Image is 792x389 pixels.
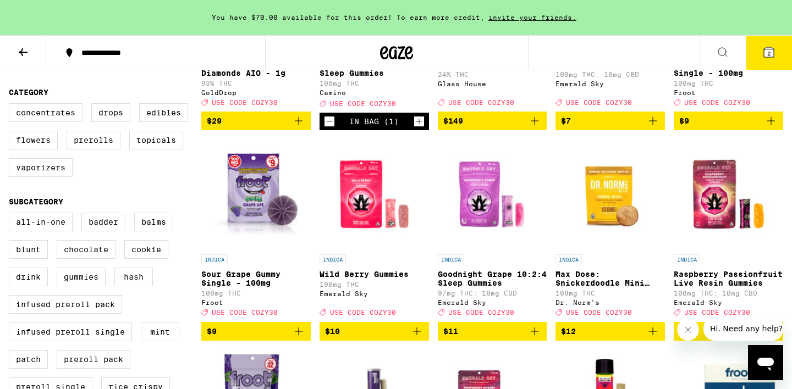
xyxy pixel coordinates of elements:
[9,323,132,341] label: Infused Preroll Single
[91,103,130,122] label: Drops
[438,270,547,287] p: Goodnight Grape 10:2:4 Sleep Gummies
[320,270,429,279] p: Wild Berry Gummies
[674,80,783,87] p: 100mg THC
[438,80,547,87] div: Glass House
[555,112,665,130] button: Add to bag
[555,139,665,321] a: Open page for Max Dose: Snickerdoodle Mini Cookie - Indica from Dr. Norm's
[674,112,783,130] button: Add to bag
[124,240,168,259] label: Cookie
[438,139,547,321] a: Open page for Goodnight Grape 10:2:4 Sleep Gummies from Emerald Sky
[320,290,429,297] div: Emerald Sky
[134,213,173,231] label: Balms
[438,299,547,306] div: Emerald Sky
[9,88,48,97] legend: Category
[684,309,750,316] span: USE CODE COZY30
[57,240,116,259] label: Chocolate
[57,268,106,286] label: Gummies
[684,99,750,106] span: USE CODE COZY30
[320,139,429,321] a: Open page for Wild Berry Gummies from Emerald Sky
[330,309,396,316] span: USE CODE COZY30
[767,50,771,57] span: 2
[485,14,580,21] span: invite your friends.
[201,139,311,249] img: Froot - Sour Grape Gummy Single - 100mg
[679,116,689,125] span: $9
[325,327,340,336] span: $10
[320,139,429,249] img: Emerald Sky - Wild Berry Gummies
[438,254,464,264] p: INDICA
[201,80,311,87] p: 93% THC
[320,254,346,264] p: INDICA
[674,290,783,297] p: 100mg THC: 10mg CBD
[9,240,48,259] label: Blunt
[448,309,514,316] span: USE CODE COZY30
[555,290,665,297] p: 108mg THC
[141,323,179,341] label: Mint
[81,213,125,231] label: Badder
[9,158,73,177] label: Vaporizers
[748,345,783,380] iframe: Button to launch messaging window
[9,295,122,314] label: Infused Preroll Pack
[674,89,783,96] div: Froot
[443,327,458,336] span: $11
[555,71,665,78] p: 100mg THC: 10mg CBD
[438,322,547,341] button: Add to bag
[746,36,792,70] button: 2
[555,299,665,306] div: Dr. Norm's
[67,131,120,149] label: Prerolls
[9,268,48,286] label: Drink
[566,99,632,106] span: USE CODE COZY30
[448,99,514,106] span: USE CODE COZY30
[438,139,547,249] img: Emerald Sky - Goodnight Grape 10:2:4 Sleep Gummies
[674,270,783,287] p: Raspberry Passionfruit Live Resin Gummies
[674,299,783,306] div: Emerald Sky
[201,290,311,297] p: 100mg THC
[320,281,429,288] p: 100mg THC
[674,139,783,321] a: Open page for Raspberry Passionfruit Live Resin Gummies from Emerald Sky
[207,327,217,336] span: $9
[9,350,48,369] label: Patch
[330,100,396,107] span: USE CODE COZY30
[201,270,311,287] p: Sour Grape Gummy Single - 100mg
[201,322,311,341] button: Add to bag
[438,112,547,130] button: Add to bag
[674,322,783,341] button: Add to bag
[57,350,130,369] label: Preroll Pack
[561,116,571,125] span: $7
[414,116,425,127] button: Increment
[212,14,485,21] span: You have $70.00 available for this order! To earn more credit,
[555,254,582,264] p: INDICA
[201,139,311,321] a: Open page for Sour Grape Gummy Single - 100mg from Froot
[555,139,665,249] img: Dr. Norm's - Max Dose: Snickerdoodle Mini Cookie - Indica
[114,268,153,286] label: Hash
[9,213,73,231] label: All-In-One
[201,112,311,130] button: Add to bag
[324,116,335,127] button: Decrement
[139,103,188,122] label: Edibles
[443,116,463,125] span: $149
[674,139,783,249] img: Emerald Sky - Raspberry Passionfruit Live Resin Gummies
[207,116,222,125] span: $29
[561,327,576,336] span: $12
[555,322,665,341] button: Add to bag
[438,71,547,78] p: 24% THC
[212,309,278,316] span: USE CODE COZY30
[9,103,82,122] label: Concentrates
[703,316,783,341] iframe: Message from company
[674,254,700,264] p: INDICA
[320,89,429,96] div: Camino
[349,117,399,126] div: In Bag (1)
[320,80,429,87] p: 100mg THC
[320,322,429,341] button: Add to bag
[555,270,665,287] p: Max Dose: Snickerdoodle Mini Cookie - Indica
[201,299,311,306] div: Froot
[201,254,228,264] p: INDICA
[677,319,699,341] iframe: Close message
[9,197,63,206] legend: Subcategory
[201,89,311,96] div: GoldDrop
[555,80,665,87] div: Emerald Sky
[9,131,58,149] label: Flowers
[212,99,278,106] span: USE CODE COZY30
[438,290,547,297] p: 97mg THC: 18mg CBD
[566,309,632,316] span: USE CODE COZY30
